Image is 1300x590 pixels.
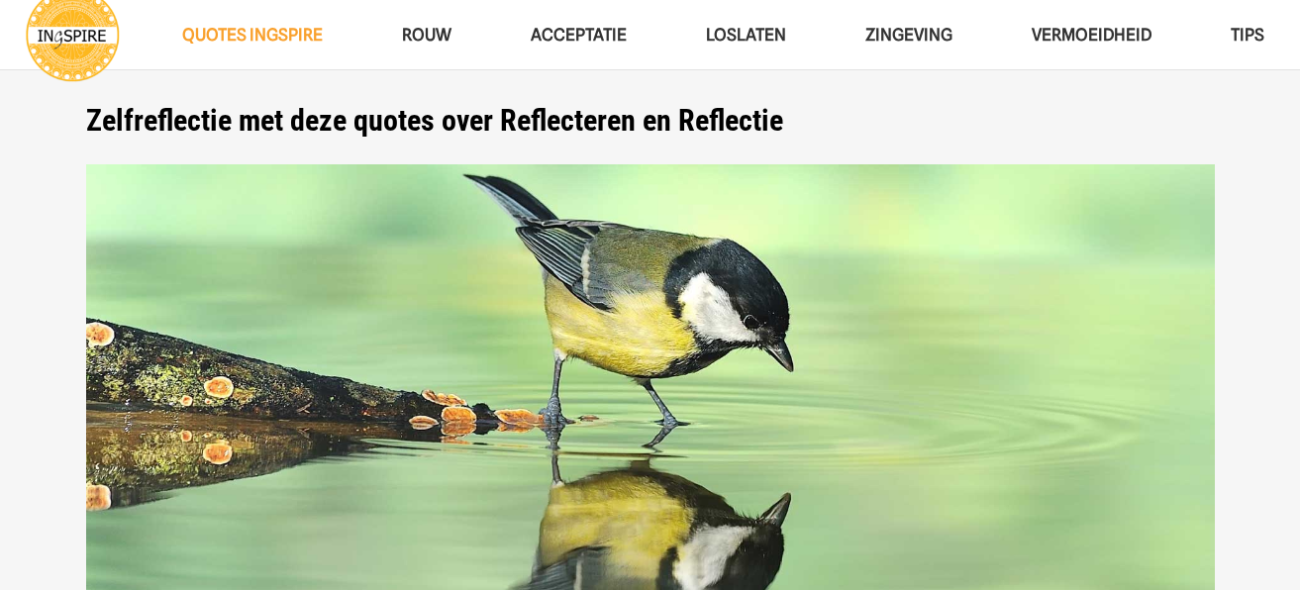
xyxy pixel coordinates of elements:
span: VERMOEIDHEID [1032,25,1151,45]
a: LoslatenLoslaten Menu [666,10,826,60]
a: QUOTES INGSPIREQUOTES INGSPIRE Menu [143,10,362,60]
span: TIPS [1231,25,1264,45]
a: VERMOEIDHEIDVERMOEIDHEID Menu [992,10,1191,60]
span: QUOTES INGSPIRE [182,25,323,45]
span: Zingeving [865,25,952,45]
a: AcceptatieAcceptatie Menu [491,10,666,60]
a: ZingevingZingeving Menu [826,10,992,60]
span: Loslaten [706,25,786,45]
h1: Zelfreflectie met deze quotes over Reflecteren en Reflectie [86,103,1215,139]
span: Acceptatie [531,25,627,45]
span: ROUW [402,25,451,45]
a: ROUWROUW Menu [362,10,491,60]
